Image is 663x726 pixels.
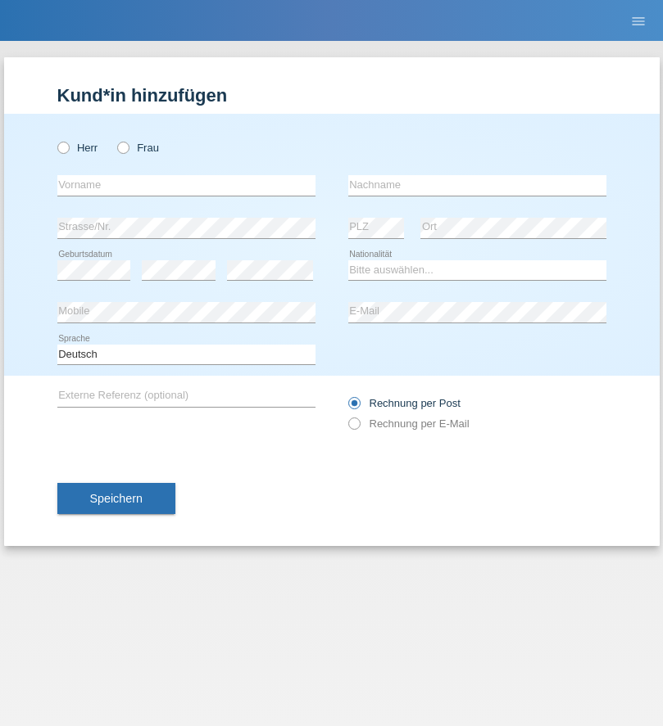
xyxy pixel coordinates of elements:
[57,85,606,106] h1: Kund*in hinzufügen
[117,142,159,154] label: Frau
[348,417,470,430] label: Rechnung per E-Mail
[57,483,175,514] button: Speichern
[348,417,359,438] input: Rechnung per E-Mail
[117,142,128,152] input: Frau
[630,13,647,29] i: menu
[348,397,461,409] label: Rechnung per Post
[622,16,655,25] a: menu
[348,397,359,417] input: Rechnung per Post
[57,142,68,152] input: Herr
[57,142,98,154] label: Herr
[90,492,143,505] span: Speichern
